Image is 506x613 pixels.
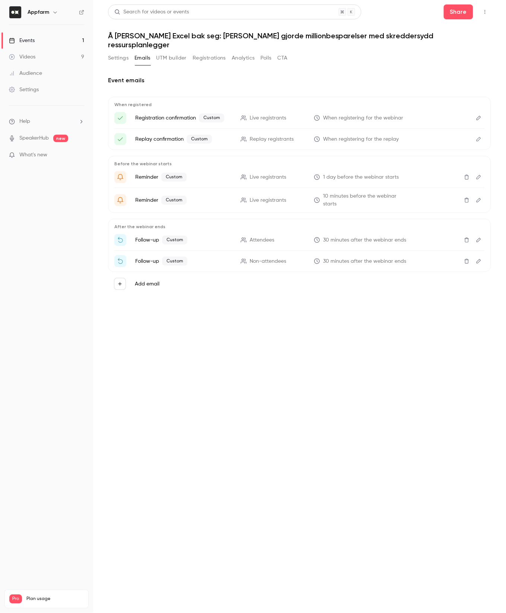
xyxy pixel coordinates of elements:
span: Custom [199,114,224,122]
span: 1 day before the webinar starts [323,173,399,181]
div: Videos [9,53,35,61]
div: Audience [9,70,42,77]
span: Custom [162,257,187,266]
li: Thanks for attending {{ event_name }} [114,234,485,246]
h2: Event emails [108,76,491,85]
span: Live registrants [250,197,286,204]
button: Settings [108,52,129,64]
h6: Appfarm [28,9,49,16]
p: Follow-up [135,236,232,245]
button: UTM builder [156,52,187,64]
li: help-dropdown-opener [9,118,84,125]
label: Add email [135,280,159,288]
button: Edit [473,112,485,124]
img: Appfarm [9,6,21,18]
button: Delete [461,234,473,246]
button: Edit [473,255,485,267]
span: Custom [161,196,187,205]
p: Registration confirmation [135,114,232,122]
p: After the webinar ends [114,224,485,230]
button: Share [444,4,473,19]
span: What's new [19,151,47,159]
p: Follow-up [135,257,232,266]
div: Search for videos or events [114,8,189,16]
button: Delete [461,194,473,206]
button: Edit [473,234,485,246]
button: Edit [473,194,485,206]
span: 30 minutes after the webinar ends [323,236,406,244]
span: Custom [161,173,187,182]
p: When registered [114,102,485,108]
span: When registering for the replay [323,135,399,143]
button: Registrations [193,52,226,64]
span: Help [19,118,30,125]
button: Emails [135,52,150,64]
iframe: Noticeable Trigger [75,152,84,159]
button: Delete [461,171,473,183]
a: SpeakerHub [19,134,49,142]
span: Attendees [250,236,274,244]
span: Plan usage [26,596,84,602]
p: Reminder [135,196,232,205]
span: 30 minutes after the webinar ends [323,258,406,265]
span: 10 minutes before the webinar starts [323,192,411,208]
button: Edit [473,133,485,145]
p: Before the webinar starts [114,161,485,167]
li: Get Ready for '{{ event_name }}' tomorrow! [114,171,485,183]
button: Edit [473,171,485,183]
span: Custom [187,135,212,144]
h1: Å [PERSON_NAME] Excel bak seg: [PERSON_NAME] gjorde millionbesparelser med skreddersydd ressurspl... [108,31,491,49]
li: Here's your access link to the webinar "{{ event_name }}"! [114,133,485,145]
p: Reminder [135,173,232,182]
div: Events [9,37,35,44]
button: CTA [278,52,288,64]
p: Replay confirmation [135,135,232,144]
button: Analytics [232,52,255,64]
li: {{ event_name }} is about to go live [114,192,485,208]
button: Polls [261,52,272,64]
button: Delete [461,255,473,267]
span: Pro [9,595,22,604]
span: Replay registrants [250,135,294,143]
li: Watch the replay of {{ event_name }} [114,255,485,267]
span: new [53,135,68,142]
li: Here's your access link to "{{ event_name }}"! [114,112,485,124]
span: Live registrants [250,114,286,122]
span: Non-attendees [250,258,286,265]
span: Custom [162,236,187,245]
span: When registering for the webinar [323,114,403,122]
span: Live registrants [250,173,286,181]
div: Settings [9,86,39,93]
